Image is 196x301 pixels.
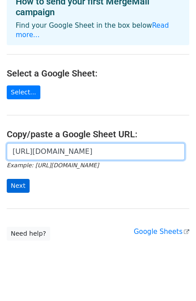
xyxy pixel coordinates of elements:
[16,21,169,39] a: Read more...
[134,228,189,236] a: Google Sheets
[7,179,30,193] input: Next
[7,227,50,241] a: Need help?
[16,21,180,40] p: Find your Google Sheet in the box below
[151,258,196,301] iframe: Chat Widget
[7,162,99,169] small: Example: [URL][DOMAIN_NAME]
[7,129,189,140] h4: Copy/paste a Google Sheet URL:
[7,68,189,79] h4: Select a Google Sheet:
[7,85,40,99] a: Select...
[7,143,185,160] input: Paste your Google Sheet URL here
